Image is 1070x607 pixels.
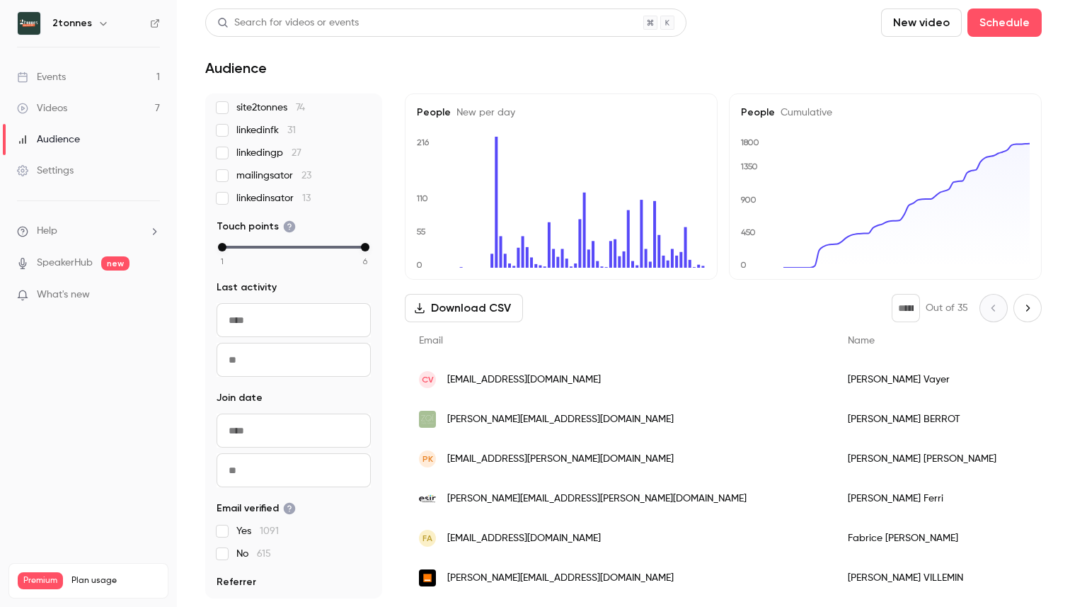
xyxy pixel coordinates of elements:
[257,549,271,559] span: 615
[451,108,515,118] span: New per day
[217,303,371,337] input: From
[236,123,296,137] span: linkedinfk
[217,453,371,487] input: To
[52,16,92,30] h6: 2tonnes
[1013,294,1042,322] button: Next page
[17,70,66,84] div: Events
[260,526,279,536] span: 1091
[741,227,756,237] text: 450
[296,103,305,113] span: 74
[834,360,1044,399] div: [PERSON_NAME] Vayer
[217,343,371,377] input: To
[447,492,747,506] span: [PERSON_NAME][EMAIL_ADDRESS][PERSON_NAME][DOMAIN_NAME]
[405,294,523,322] button: Download CSV
[17,132,80,147] div: Audience
[71,575,159,586] span: Plan usage
[775,108,832,118] span: Cumulative
[218,243,226,251] div: min
[834,399,1044,439] div: [PERSON_NAME] BERROT
[417,106,706,120] h5: People
[419,411,436,428] img: zoi-france.fr
[302,193,311,203] span: 13
[205,59,267,76] h1: Audience
[101,256,130,271] span: new
[18,572,63,589] span: Premium
[17,224,160,239] li: help-dropdown-opener
[422,453,433,465] span: PK
[292,148,301,158] span: 27
[221,255,224,268] span: 1
[143,289,160,302] iframe: Noticeable Trigger
[287,125,296,135] span: 31
[741,106,1030,120] h5: People
[417,137,430,147] text: 216
[217,280,277,295] span: Last activity
[926,301,968,315] p: Out of 35
[37,224,57,239] span: Help
[447,412,674,427] span: [PERSON_NAME][EMAIL_ADDRESS][DOMAIN_NAME]
[834,518,1044,558] div: Fabrice [PERSON_NAME]
[37,256,93,271] a: SpeakerHub
[217,391,263,405] span: Join date
[416,227,426,237] text: 55
[419,490,436,507] img: univ-rennes.fr
[422,373,434,386] span: CV
[447,531,601,546] span: [EMAIL_ADDRESS][DOMAIN_NAME]
[848,336,875,346] span: Name
[447,452,674,467] span: [EMAIL_ADDRESS][PERSON_NAME][DOMAIN_NAME]
[217,16,359,30] div: Search for videos or events
[217,220,296,234] span: Touch points
[740,195,757,205] text: 900
[361,243,369,251] div: max
[301,171,311,181] span: 23
[881,8,962,37] button: New video
[740,260,747,270] text: 0
[967,8,1042,37] button: Schedule
[740,137,759,147] text: 1800
[447,373,601,387] span: [EMAIL_ADDRESS][DOMAIN_NAME]
[422,532,432,545] span: FA
[447,571,674,586] span: [PERSON_NAME][EMAIL_ADDRESS][DOMAIN_NAME]
[419,336,443,346] span: Email
[236,524,279,538] span: Yes
[37,288,90,302] span: What's new
[217,414,371,448] input: From
[236,191,311,205] span: linkedinsator
[236,169,311,183] span: mailingsator
[416,260,422,270] text: 0
[217,501,296,516] span: Email verified
[416,193,428,203] text: 110
[17,101,67,115] div: Videos
[17,164,74,178] div: Settings
[419,569,436,586] img: orange.com
[236,547,271,561] span: No
[18,12,40,35] img: 2tonnes
[236,101,305,115] span: site2tonnes
[740,161,758,171] text: 1350
[236,146,301,160] span: linkedingp
[834,439,1044,479] div: [PERSON_NAME] [PERSON_NAME]
[834,479,1044,518] div: [PERSON_NAME] Ferri
[217,575,256,589] span: Referrer
[834,558,1044,598] div: [PERSON_NAME] VILLEMIN
[363,255,367,268] span: 6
